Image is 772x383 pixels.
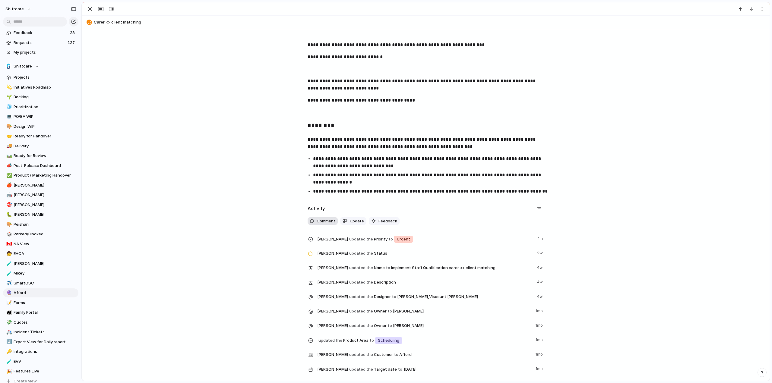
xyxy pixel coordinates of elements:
[537,249,544,256] span: 2w
[3,347,78,356] div: 🔑Integrations
[388,308,392,314] span: to
[349,236,373,242] span: updated the
[3,122,78,131] a: 🎨Design WIP
[14,261,76,267] span: [PERSON_NAME]
[394,352,398,358] span: to
[6,338,11,345] div: ⬇️
[14,349,76,355] span: Integrations
[3,151,78,160] div: 🛤️Ready for Review
[317,352,348,358] span: [PERSON_NAME]
[389,236,393,242] span: to
[14,94,76,100] span: Backlog
[378,337,399,344] span: Scheduling
[14,40,66,46] span: Requests
[3,62,78,71] button: Shiftcare
[3,337,78,347] div: ⬇️Export View for Daily report
[3,240,78,249] div: 🇨🇦NA View
[6,319,11,326] div: 💸
[14,49,76,55] span: My projects
[402,366,418,373] span: [DATE]
[3,269,78,278] a: 🧪Mikey
[6,172,11,179] div: ✅
[349,250,373,256] span: updated the
[5,339,11,345] button: ⬇️
[6,270,11,277] div: 🧪
[6,358,11,365] div: 🧪
[3,279,78,288] a: ✈️SmartOSC
[14,329,76,335] span: Incident Tickets
[317,218,335,224] span: Comment
[14,84,76,90] span: Initiatives Roadmap
[5,124,11,130] button: 🎨
[3,142,78,151] a: 🚚Delivery
[3,220,78,229] a: 🎨Peishan
[537,292,544,300] span: 4w
[538,234,544,242] span: 1m
[3,28,78,37] a: Feedback28
[6,103,11,110] div: 🧊
[3,93,78,102] a: 🌱Backlog
[317,278,533,286] span: Description
[3,298,78,307] a: 📝Forms
[536,321,544,328] span: 1mo
[6,133,11,140] div: 🤝
[399,352,412,358] span: Afford
[6,280,11,287] div: ✈️
[308,217,338,225] button: Comment
[6,192,11,199] div: 🤖
[14,359,76,365] span: EVV
[3,161,78,170] a: 📣Post-Release Dashboard
[6,113,11,120] div: 💻
[397,294,478,300] span: [PERSON_NAME] , Viscount [PERSON_NAME]
[14,241,76,247] span: NA View
[5,163,11,169] button: 📣
[14,290,76,296] span: Afford
[317,365,532,374] span: Target date
[3,48,78,57] a: My projects
[317,307,532,315] span: Owner
[6,152,11,159] div: 🛤️
[317,279,348,285] span: [PERSON_NAME]
[5,319,11,325] button: 💸
[6,290,11,297] div: 🔮
[5,359,11,365] button: 🧪
[6,201,11,208] div: 🎯
[6,211,11,218] div: 🐛
[317,323,348,329] span: [PERSON_NAME]
[5,270,11,276] button: 🧪
[317,366,348,372] span: [PERSON_NAME]
[3,112,78,121] a: 💻PO/BA WIP
[392,294,396,300] span: to
[14,270,76,276] span: Mikey
[317,234,534,243] span: Priority
[3,288,78,297] a: 🔮Afford
[14,202,76,208] span: [PERSON_NAME]
[3,83,78,92] div: 💫Initiatives Roadmap
[14,114,76,120] span: PO/BA WIP
[317,308,348,314] span: [PERSON_NAME]
[5,192,11,198] button: 🤖
[349,294,373,300] span: updated the
[14,63,32,69] span: Shiftcare
[3,171,78,180] a: ✅Product / Marketing Handover
[6,240,11,247] div: 🇨🇦
[6,309,11,316] div: 👪
[308,205,325,212] h2: Activity
[5,241,11,247] button: 🇨🇦
[537,278,544,285] span: 4w
[5,143,11,149] button: 🚚
[14,30,68,36] span: Feedback
[3,200,78,209] div: 🎯[PERSON_NAME]
[370,337,374,344] span: to
[3,367,78,376] div: 🎉Features Live
[14,339,76,345] span: Export View for Daily report
[317,236,348,242] span: [PERSON_NAME]
[3,259,78,268] div: 🧪[PERSON_NAME]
